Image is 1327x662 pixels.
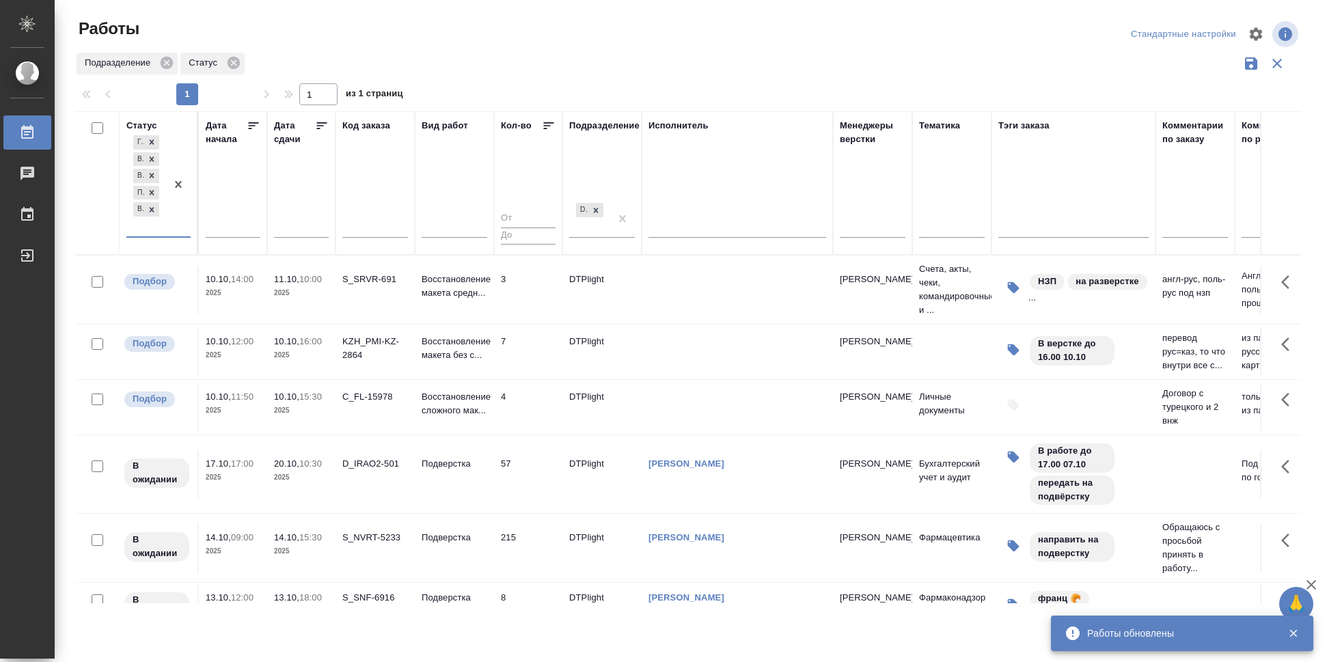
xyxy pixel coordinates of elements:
[562,584,642,632] td: DTPlight
[494,584,562,632] td: 8
[342,273,408,286] div: S_SRVR-691
[133,392,167,406] p: Подбор
[1273,584,1306,617] button: Здесь прячутся важные кнопки
[1279,587,1313,621] button: 🙏
[1087,626,1268,640] div: Работы обновлены
[231,336,254,346] p: 12:00
[206,471,260,484] p: 2025
[1242,331,1307,372] p: из папки in русский текст с картинок ...
[1162,521,1228,575] p: Обращаюсь с просьбой принять в работу...
[1028,531,1116,563] div: направить на подверстку
[342,119,390,133] div: Код заказа
[133,186,144,200] div: Подбор
[840,531,905,544] p: [PERSON_NAME]
[648,119,709,133] div: Исполнитель
[1273,450,1306,483] button: Здесь прячутся важные кнопки
[132,151,161,168] div: Готов к работе, В работе, В ожидании, Подбор, Выполнен
[1272,21,1301,47] span: Посмотреть информацию
[422,591,487,605] p: Подверстка
[998,273,1028,303] button: Изменить тэги
[648,458,724,469] a: [PERSON_NAME]
[422,119,468,133] div: Вид работ
[1273,266,1306,299] button: Здесь прячутся важные кнопки
[206,592,231,603] p: 13.10,
[299,336,322,346] p: 16:00
[123,335,191,353] div: Можно подбирать исполнителей
[648,592,724,603] a: [PERSON_NAME]
[299,532,322,542] p: 15:30
[1038,533,1106,560] p: направить на подверстку
[1028,442,1149,506] div: В работе до 17.00 07.10, передать на подвёрстку
[422,335,487,362] p: Восстановление макета без с...
[85,56,155,70] p: Подразделение
[1273,524,1306,557] button: Здесь прячутся важные кнопки
[575,202,605,219] div: DTPlight
[133,152,144,167] div: В работе
[998,442,1028,472] button: Изменить тэги
[1127,24,1240,45] div: split button
[231,391,254,402] p: 11:50
[123,390,191,409] div: Можно подбирать исполнителей
[840,273,905,286] p: [PERSON_NAME]
[569,119,640,133] div: Подразделение
[189,56,222,70] p: Статус
[1076,275,1138,288] p: на разверстке
[501,227,556,245] input: До
[840,390,905,404] p: [PERSON_NAME]
[919,531,985,544] p: Фармацевтика
[1038,592,1081,605] p: франц 🥐
[132,134,161,151] div: Готов к работе, В работе, В ожидании, Подбор, Выполнен
[919,457,985,484] p: Бухгалтерский учет и аудит
[342,390,408,404] div: C_FL-15978
[1038,337,1106,364] p: В верстке до 16.00 10.10
[1240,18,1272,51] span: Настроить таблицу
[1242,269,1307,310] p: Английский и польский язык прошу разд...
[1038,275,1056,288] p: НЗП
[206,391,231,402] p: 10.10,
[274,119,315,146] div: Дата сдачи
[231,274,254,284] p: 14:00
[422,390,487,417] p: Восстановление сложного мак...
[1028,335,1116,367] div: В верстке до 16.00 10.10
[346,85,403,105] span: из 1 страниц
[1238,51,1264,77] button: Сохранить фильтры
[576,203,588,217] div: DTPlight
[299,592,322,603] p: 18:00
[422,273,487,300] p: Восстановление макета средн...
[180,53,245,74] div: Статус
[274,336,299,346] p: 10.10,
[1162,273,1228,300] p: англ-рус, поль-рус под нзп
[1038,476,1106,504] p: передать на подвёрстку
[342,457,408,471] div: D_IRAO2-501
[1264,51,1290,77] button: Сбросить фильтры
[919,591,985,605] p: Фармаконадзор
[132,167,161,184] div: Готов к работе, В работе, В ожидании, Подбор, Выполнен
[206,458,231,469] p: 17.10,
[1038,444,1106,471] p: В работе до 17.00 07.10
[422,457,487,471] p: Подверстка
[206,119,247,146] div: Дата начала
[123,457,191,489] div: Исполнитель назначен, приступать к работе пока рано
[274,592,299,603] p: 13.10,
[133,169,144,183] div: В ожидании
[299,274,322,284] p: 10:00
[206,274,231,284] p: 10.10,
[840,591,905,605] p: [PERSON_NAME]
[1028,273,1149,305] div: НЗП, на разверстке, 11.10 к 10:00
[133,135,144,150] div: Готов к работе
[206,544,260,558] p: 2025
[494,328,562,376] td: 7
[123,273,191,291] div: Можно подбирать исполнителей
[648,532,724,542] a: [PERSON_NAME]
[75,18,139,40] span: Работы
[206,336,231,346] p: 10.10,
[1162,119,1228,146] div: Комментарии по заказу
[274,458,299,469] p: 20.10,
[501,210,556,227] input: От
[274,532,299,542] p: 14.10,
[501,119,532,133] div: Кол-во
[998,390,1028,420] button: Добавить тэги
[562,383,642,431] td: DTPlight
[494,524,562,572] td: 215
[562,450,642,498] td: DTPlight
